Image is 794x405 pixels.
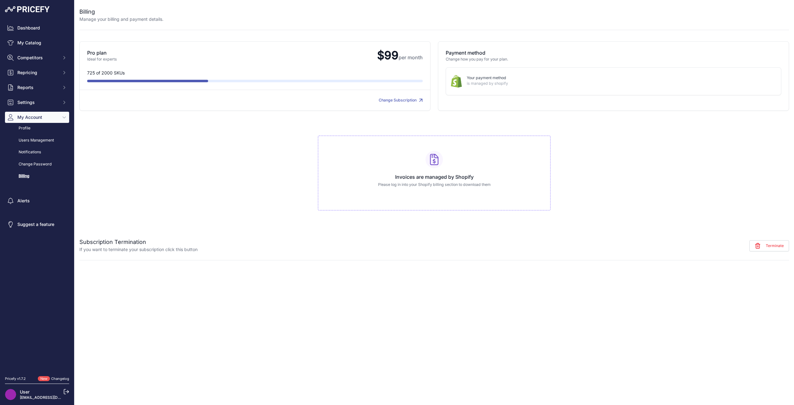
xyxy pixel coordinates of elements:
[5,123,69,134] a: Profile
[749,240,789,251] button: Terminate
[5,6,50,12] img: Pricefy Logo
[20,395,85,400] a: [EMAIL_ADDRESS][DOMAIN_NAME]
[379,98,423,102] a: Change Subscription
[5,135,69,146] a: Users Management
[5,82,69,93] button: Reports
[17,70,58,76] span: Repricing
[87,56,372,62] p: Ideal for experts
[5,67,69,78] button: Repricing
[5,112,69,123] button: My Account
[5,219,69,230] a: Suggest a feature
[79,16,163,22] p: Manage your billing and payment details.
[17,114,58,120] span: My Account
[17,84,58,91] span: Reports
[5,159,69,170] a: Change Password
[5,171,69,182] a: Billing
[87,70,423,76] p: 725 of 2000 SKUs
[5,147,69,158] a: Notifications
[51,376,69,381] a: Changelog
[446,56,781,62] p: Change how you pay for your plan.
[5,195,69,206] a: Alerts
[20,389,29,394] a: User
[5,22,69,369] nav: Sidebar
[5,97,69,108] button: Settings
[399,54,423,61] span: per month
[5,22,69,34] a: Dashboard
[372,48,423,62] span: $99
[5,376,26,381] div: Pricefy v1.7.2
[5,52,69,63] button: Competitors
[323,173,545,181] h3: Invoices are managed by Shopify
[467,75,771,81] p: Your payment method
[87,49,372,56] p: Pro plan
[79,246,198,253] p: If you want to terminate your subscription click this button
[17,99,58,106] span: Settings
[79,7,163,16] h2: Billing
[79,238,198,246] h2: Subscription Termination
[323,182,545,188] p: Please log in into your Shopify billing section to download them
[446,49,781,56] p: Payment method
[5,37,69,48] a: My Catalog
[766,243,784,248] span: Terminate
[38,376,50,381] span: New
[17,55,58,61] span: Competitors
[467,81,771,87] p: is managed by shopify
